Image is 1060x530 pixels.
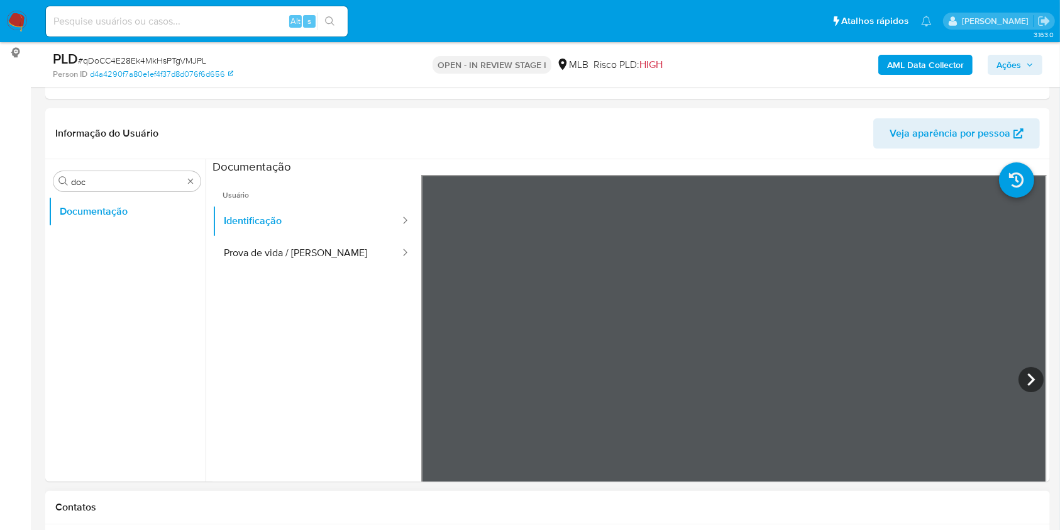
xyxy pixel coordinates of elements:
a: d4a4290f7a80e1ef4f37d8d076f6d656 [90,69,233,80]
span: Risco PLD: [593,58,663,72]
button: search-icon [317,13,343,30]
a: Notificações [921,16,932,26]
button: Apagar busca [185,176,196,186]
button: Procurar [58,176,69,186]
div: MLB [556,58,588,72]
span: Alt [290,15,301,27]
input: Procurar [71,176,183,188]
p: yngrid.fernandes@mercadolivre.com [962,15,1033,27]
span: HIGH [639,57,663,72]
span: Atalhos rápidos [841,14,908,28]
span: Ações [997,55,1021,75]
b: PLD [53,48,78,69]
span: # qDoCC4E28Ek4MkHsPTgVMJPL [78,54,206,67]
h1: Informação do Usuário [55,127,158,140]
button: Veja aparência por pessoa [873,118,1040,149]
button: AML Data Collector [878,55,973,75]
b: AML Data Collector [887,55,964,75]
p: OPEN - IN REVIEW STAGE I [433,56,551,74]
span: s [307,15,311,27]
input: Pesquise usuários ou casos... [46,13,348,30]
span: 3.163.0 [1034,30,1054,40]
button: Documentação [48,196,206,227]
button: Ações [988,55,1042,75]
span: Veja aparência por pessoa [890,118,1010,149]
a: Sair [1037,14,1051,28]
b: Person ID [53,69,87,80]
h1: Contatos [55,501,1040,514]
